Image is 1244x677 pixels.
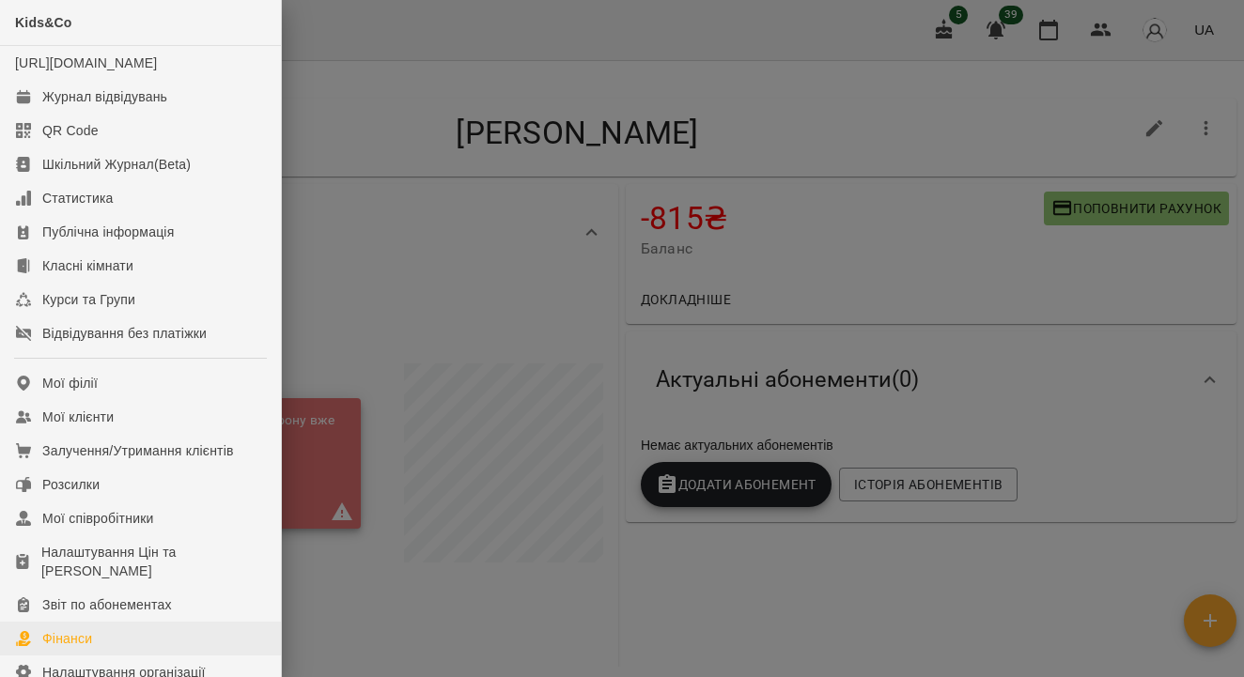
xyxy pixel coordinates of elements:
[42,256,133,275] div: Класні кімнати
[42,189,114,208] div: Статистика
[42,595,172,614] div: Звіт по абонементах
[42,408,114,426] div: Мої клієнти
[15,55,157,70] a: [URL][DOMAIN_NAME]
[41,543,266,580] div: Налаштування Цін та [PERSON_NAME]
[42,324,207,343] div: Відвідування без платіжки
[15,15,72,30] span: Kids&Co
[42,87,167,106] div: Журнал відвідувань
[42,509,154,528] div: Мої співробітники
[42,290,135,309] div: Курси та Групи
[42,441,234,460] div: Залучення/Утримання клієнтів
[42,629,92,648] div: Фінанси
[42,121,99,140] div: QR Code
[42,475,100,494] div: Розсилки
[42,223,174,241] div: Публічна інформація
[42,374,98,392] div: Мої філії
[42,155,191,174] div: Шкільний Журнал(Beta)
